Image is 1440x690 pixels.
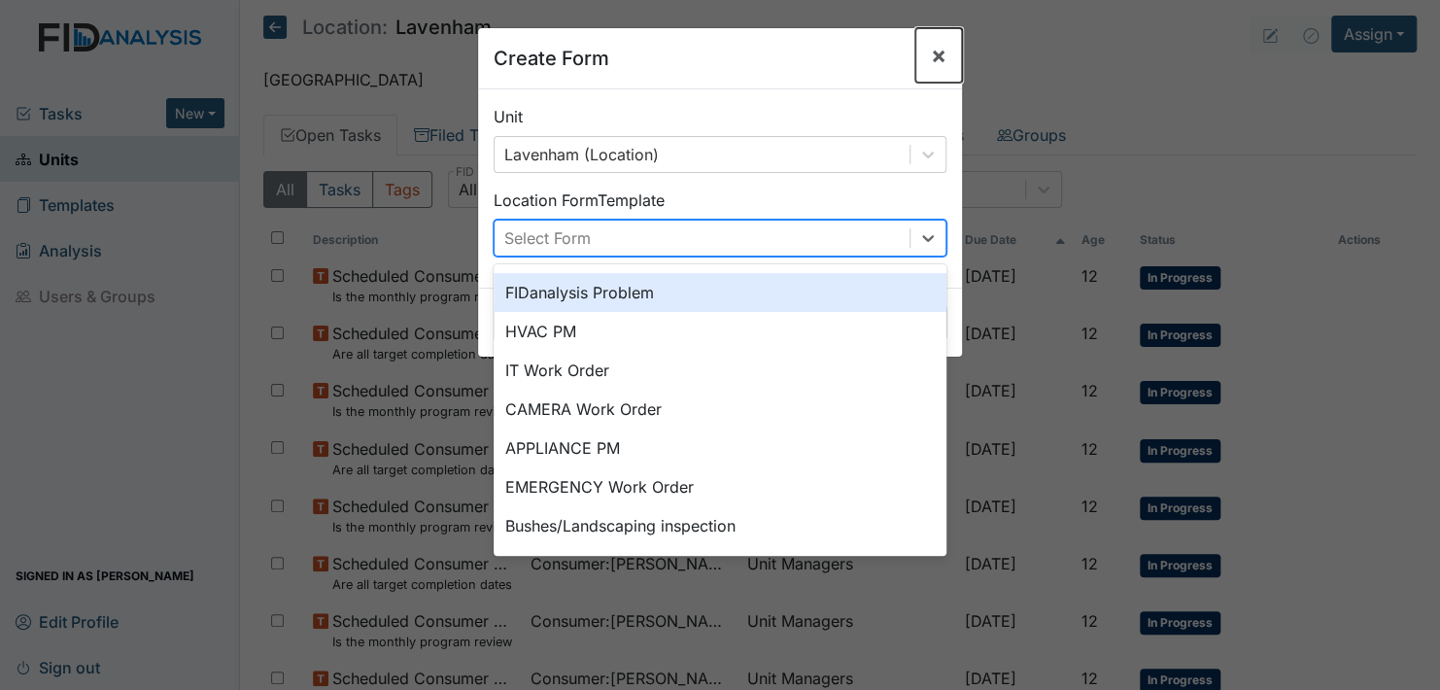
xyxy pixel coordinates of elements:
div: Select Form [504,226,591,250]
div: APPLIANCE PM [494,429,946,467]
label: Unit [494,105,523,128]
div: EMERGENCY Work Order [494,467,946,506]
div: CAMERA Work Order [494,390,946,429]
button: Close [915,28,962,83]
h5: Create Form [494,44,609,73]
div: FIDanalysis Problem [494,273,946,312]
div: Bushes/Landscaping inspection [494,506,946,545]
div: Lavenham (Location) [504,143,659,166]
div: IT Work Order [494,351,946,390]
span: × [931,41,946,69]
div: HVAC PM [494,312,946,351]
label: Location Form Template [494,189,665,212]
